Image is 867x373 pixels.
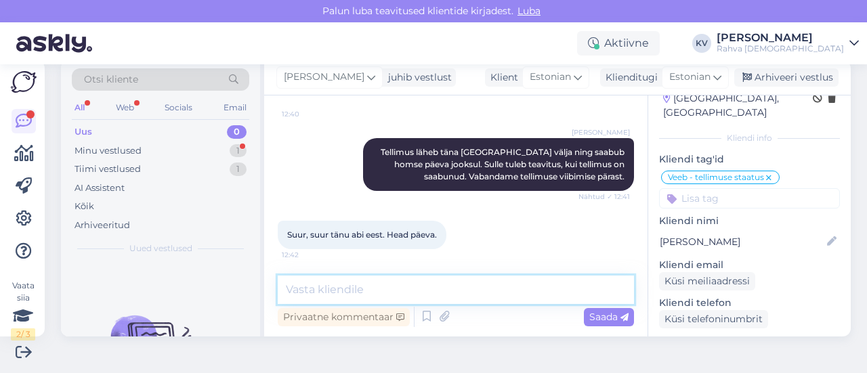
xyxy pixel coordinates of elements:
div: Arhiveeri vestlus [734,68,839,87]
div: Küsi meiliaadressi [659,272,755,290]
span: [PERSON_NAME] [572,127,630,137]
div: Rahva [DEMOGRAPHIC_DATA] [717,43,844,54]
input: Lisa nimi [660,234,824,249]
img: Askly Logo [11,71,37,93]
p: Klienditeekond [659,334,840,348]
span: Saada [589,311,629,323]
div: [GEOGRAPHIC_DATA], [GEOGRAPHIC_DATA] [663,91,813,120]
span: Nähtud ✓ 12:41 [578,192,630,202]
div: AI Assistent [75,181,125,195]
p: Kliendi tag'id [659,152,840,167]
div: Uus [75,125,92,139]
div: Minu vestlused [75,144,142,158]
input: Lisa tag [659,188,840,209]
div: Kõik [75,200,94,213]
div: 1 [230,144,247,158]
span: Luba [513,5,545,17]
div: Kliendi info [659,132,840,144]
span: Veeb - tellimuse staatus [668,173,764,181]
span: Suur, suur tänu abi eest. Head päeva. [287,229,437,240]
span: Estonian [530,70,571,85]
div: juhib vestlust [383,70,452,85]
span: 12:42 [282,250,333,260]
div: Küsi telefoninumbrit [659,310,768,328]
div: Klient [485,70,518,85]
div: Tiimi vestlused [75,162,141,176]
div: 2 / 3 [11,328,35,341]
span: Estonian [669,70,711,85]
div: Privaatne kommentaar [278,308,410,326]
span: Uued vestlused [129,242,192,255]
div: Aktiivne [577,31,660,56]
div: Email [221,99,249,116]
p: Kliendi nimi [659,214,840,228]
span: 12:40 [282,109,333,119]
div: KV [692,34,711,53]
div: Web [113,99,137,116]
div: Klienditugi [600,70,658,85]
p: Kliendi email [659,258,840,272]
div: Vaata siia [11,280,35,341]
span: [PERSON_NAME] [284,70,364,85]
span: Otsi kliente [84,72,138,87]
p: Kliendi telefon [659,296,840,310]
div: 1 [230,162,247,176]
a: [PERSON_NAME]Rahva [DEMOGRAPHIC_DATA] [717,32,859,54]
div: All [72,99,87,116]
span: Tellimus läheb täna [GEOGRAPHIC_DATA] välja ning saabub homse päeva jooksul. Sulle tuleb teavitus... [381,147,627,181]
div: [PERSON_NAME] [717,32,844,43]
div: Arhiveeritud [75,219,130,232]
div: 0 [227,125,247,139]
div: Socials [162,99,195,116]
